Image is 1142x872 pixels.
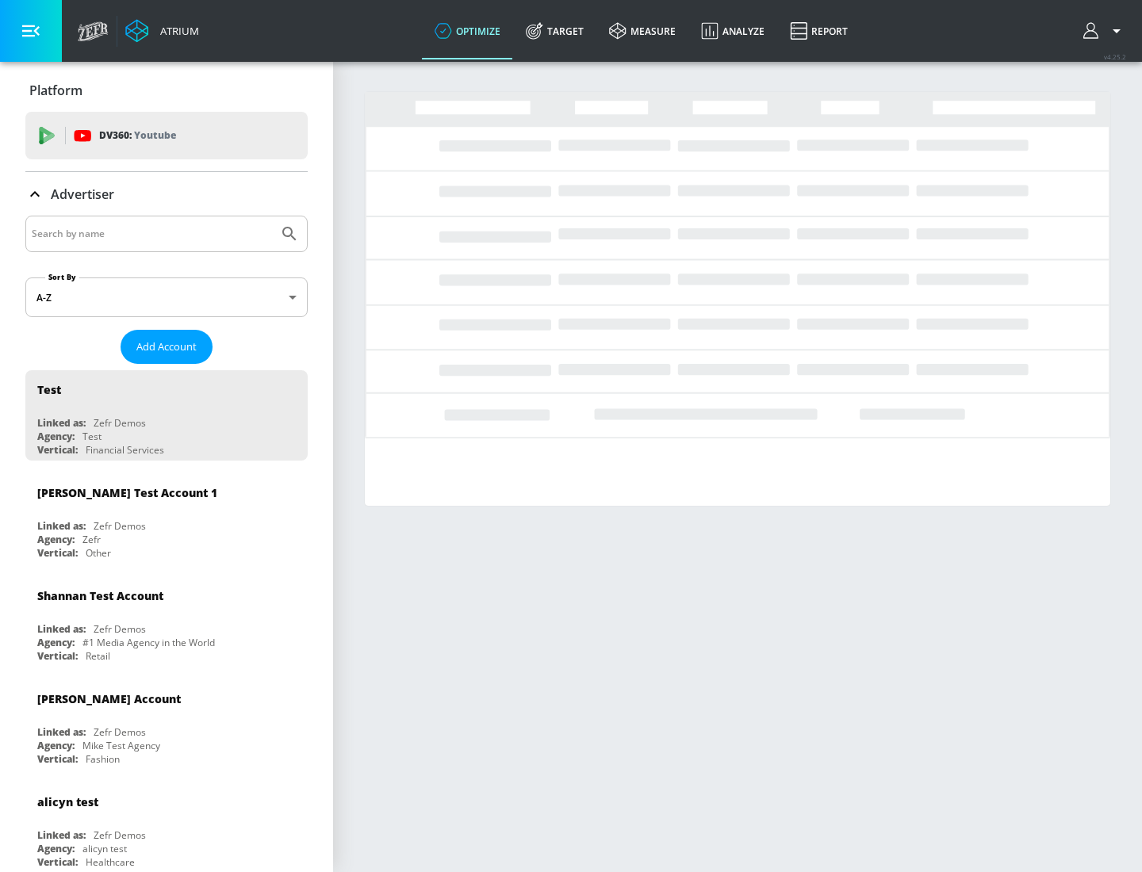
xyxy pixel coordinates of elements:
a: Analyze [688,2,777,59]
div: TestLinked as:Zefr DemosAgency:TestVertical:Financial Services [25,370,308,461]
div: [PERSON_NAME] Test Account 1Linked as:Zefr DemosAgency:ZefrVertical:Other [25,473,308,564]
a: measure [596,2,688,59]
div: [PERSON_NAME] AccountLinked as:Zefr DemosAgency:Mike Test AgencyVertical:Fashion [25,679,308,770]
div: Test [82,430,102,443]
div: Atrium [154,24,199,38]
div: Zefr Demos [94,622,146,636]
a: Atrium [125,19,199,43]
div: Zefr [82,533,101,546]
div: Zefr Demos [94,519,146,533]
p: Advertiser [51,185,114,203]
div: Shannan Test AccountLinked as:Zefr DemosAgency:#1 Media Agency in the WorldVertical:Retail [25,576,308,667]
div: Financial Services [86,443,164,457]
div: DV360: Youtube [25,112,308,159]
div: Shannan Test Account [37,588,163,603]
button: Add Account [121,330,213,364]
div: Agency: [37,533,75,546]
div: A-Z [25,277,308,317]
div: Vertical: [37,546,78,560]
p: Platform [29,82,82,99]
input: Search by name [32,224,272,244]
div: Agency: [37,636,75,649]
div: Advertiser [25,172,308,216]
div: alicyn test [82,842,127,855]
div: Zefr Demos [94,828,146,842]
div: alicyn test [37,794,98,809]
div: Retail [86,649,110,663]
div: Linked as: [37,519,86,533]
span: v 4.25.2 [1104,52,1126,61]
div: Agency: [37,430,75,443]
div: Vertical: [37,443,78,457]
a: optimize [422,2,513,59]
div: Linked as: [37,725,86,739]
div: Mike Test Agency [82,739,160,752]
a: Report [777,2,860,59]
div: Linked as: [37,416,86,430]
p: DV360: [99,127,176,144]
div: Linked as: [37,622,86,636]
div: Platform [25,68,308,113]
span: Add Account [136,338,197,356]
div: Agency: [37,842,75,855]
div: Zefr Demos [94,416,146,430]
div: Vertical: [37,752,78,766]
div: Fashion [86,752,120,766]
div: Agency: [37,739,75,752]
div: Linked as: [37,828,86,842]
div: Healthcare [86,855,135,869]
div: Vertical: [37,855,78,869]
div: Zefr Demos [94,725,146,739]
label: Sort By [45,272,79,282]
div: Other [86,546,111,560]
div: Vertical: [37,649,78,663]
div: [PERSON_NAME] Account [37,691,181,706]
a: Target [513,2,596,59]
div: #1 Media Agency in the World [82,636,215,649]
div: Test [37,382,61,397]
p: Youtube [134,127,176,143]
div: [PERSON_NAME] Test Account 1 [37,485,217,500]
